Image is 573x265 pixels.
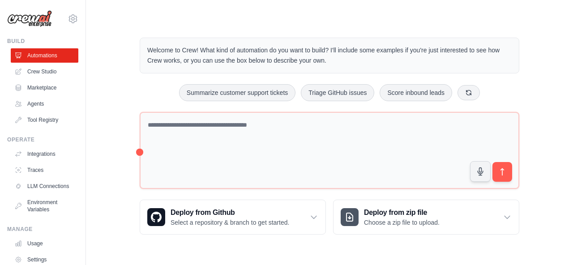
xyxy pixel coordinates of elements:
[11,236,78,251] a: Usage
[364,218,440,227] p: Choose a zip file to upload.
[7,38,78,45] div: Build
[11,195,78,217] a: Environment Variables
[11,179,78,193] a: LLM Connections
[11,113,78,127] a: Tool Registry
[11,147,78,161] a: Integrations
[147,45,512,66] p: Welcome to Crew! What kind of automation do you want to build? I'll include some examples if you'...
[11,48,78,63] a: Automations
[11,97,78,111] a: Agents
[301,84,374,101] button: Triage GitHub issues
[380,84,452,101] button: Score inbound leads
[364,207,440,218] h3: Deploy from zip file
[171,207,289,218] h3: Deploy from Github
[11,163,78,177] a: Traces
[11,81,78,95] a: Marketplace
[171,218,289,227] p: Select a repository & branch to get started.
[7,136,78,143] div: Operate
[7,226,78,233] div: Manage
[7,10,52,27] img: Logo
[11,64,78,79] a: Crew Studio
[179,84,295,101] button: Summarize customer support tickets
